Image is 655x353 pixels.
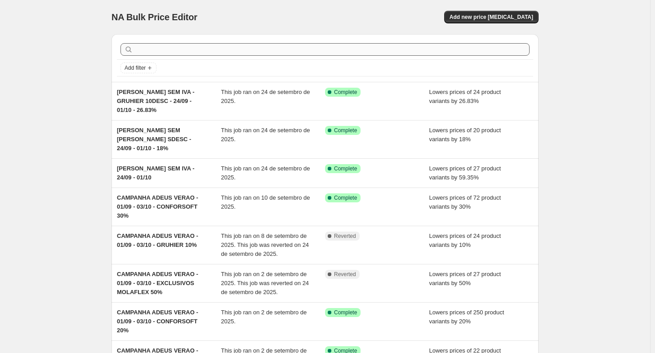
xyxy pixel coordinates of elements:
span: Complete [334,194,357,201]
span: [PERSON_NAME] SEM [PERSON_NAME] SDESC - 24/09 - 01/10 - 18% [117,127,191,152]
span: Lowers prices of 24 product variants by 26.83% [429,89,501,104]
span: Lowers prices of 20 product variants by 18% [429,127,501,143]
span: Lowers prices of 24 product variants by 10% [429,232,501,248]
span: Lowers prices of 27 product variants by 59.35% [429,165,501,181]
span: CAMPANHA ADEUS VERAO - 01/09 - 03/10 - CONFORSOFT 30% [117,194,198,219]
span: Complete [334,127,357,134]
button: Add new price [MEDICAL_DATA] [444,11,539,23]
span: Lowers prices of 250 product variants by 20% [429,309,504,325]
span: This job ran on 8 de setembro de 2025. This job was reverted on 24 de setembro de 2025. [221,232,309,257]
span: This job ran on 24 de setembro de 2025. [221,165,310,181]
span: Reverted [334,271,356,278]
span: This job ran on 10 de setembro de 2025. [221,194,310,210]
span: [PERSON_NAME] SEM IVA - 24/09 - 01/10 [117,165,195,181]
span: This job ran on 24 de setembro de 2025. [221,127,310,143]
span: This job ran on 2 de setembro de 2025. This job was reverted on 24 de setembro de 2025. [221,271,309,295]
button: Add filter [120,63,156,73]
span: Complete [334,165,357,172]
span: Complete [334,309,357,316]
span: CAMPANHA ADEUS VERAO - 01/09 - 03/10 - CONFORSOFT 20% [117,309,198,334]
span: Reverted [334,232,356,240]
span: Lowers prices of 72 product variants by 30% [429,194,501,210]
span: This job ran on 24 de setembro de 2025. [221,89,310,104]
span: Complete [334,89,357,96]
span: Add new price [MEDICAL_DATA] [450,13,533,21]
span: Add filter [125,64,146,71]
span: This job ran on 2 de setembro de 2025. [221,309,307,325]
span: [PERSON_NAME] SEM IVA - GRUHIER 10DESC - 24/09 - 01/10 - 26.83% [117,89,195,113]
span: NA Bulk Price Editor [111,12,197,22]
span: CAMPANHA ADEUS VERAO - 01/09 - 03/10 - EXCLUSIVOS MOLAFLEX 50% [117,271,198,295]
span: CAMPANHA ADEUS VERAO - 01/09 - 03/10 - GRUHIER 10% [117,232,198,248]
span: Lowers prices of 27 product variants by 50% [429,271,501,286]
